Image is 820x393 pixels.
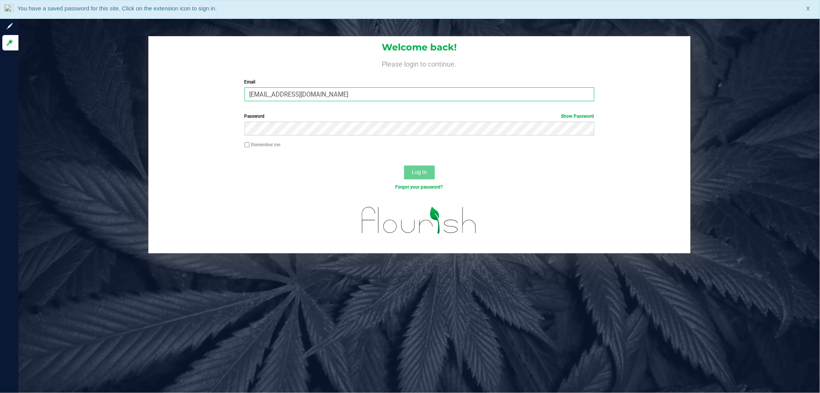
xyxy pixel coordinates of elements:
[245,114,265,119] span: Password
[404,166,435,179] button: Log In
[148,42,690,52] h1: Welcome back!
[4,4,13,15] img: notLoggedInIcon.png
[17,5,217,12] span: You have a saved password for this site. Click on the extension icon to sign in.
[6,39,13,47] inline-svg: Log in
[245,79,594,85] label: Email
[148,59,690,68] h4: Please login to continue.
[412,169,427,175] span: Log In
[561,114,594,119] a: Show Password
[351,199,487,242] img: flourish_logo.svg
[396,184,443,190] a: Forgot your password?
[245,142,250,147] input: Remember me
[6,22,13,30] inline-svg: Sign up
[806,4,810,13] span: X
[245,141,281,148] label: Remember me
